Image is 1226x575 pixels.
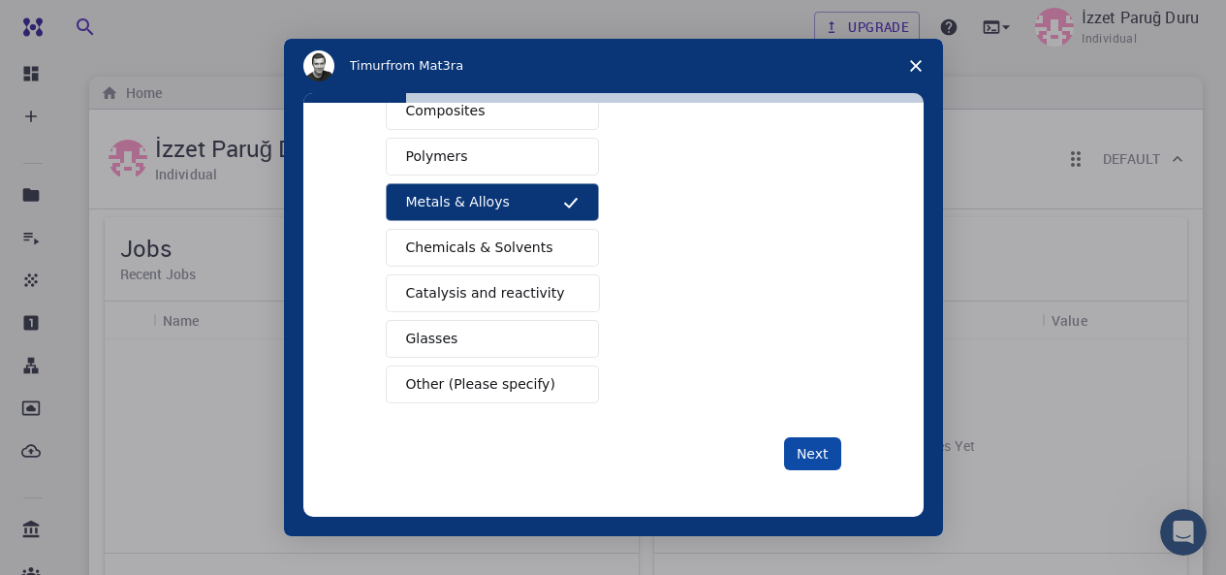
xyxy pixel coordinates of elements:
[303,50,334,81] img: Profile image for Timur
[350,58,386,73] span: Timur
[386,92,599,130] button: Composites
[889,39,943,93] span: Close survey
[39,14,99,31] span: Destek
[386,320,599,358] button: Glasses
[406,238,553,258] span: Chemicals & Solvents
[406,374,555,395] span: Other (Please specify)
[784,437,841,470] button: Next
[386,183,599,221] button: Metals & Alloys
[406,146,468,167] span: Polymers
[406,329,458,349] span: Glasses
[386,274,601,312] button: Catalysis and reactivity
[386,229,599,267] button: Chemicals & Solvents
[406,101,486,121] span: Composites
[386,138,599,176] button: Polymers
[386,366,599,403] button: Other (Please specify)
[406,283,565,303] span: Catalysis and reactivity
[386,58,463,73] span: from Mat3ra
[406,192,510,212] span: Metals & Alloys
